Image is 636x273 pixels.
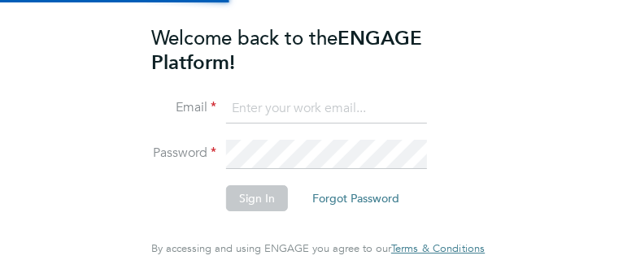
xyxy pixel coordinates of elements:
[299,185,412,211] button: Forgot Password
[226,185,288,211] button: Sign In
[391,242,485,255] a: Terms & Conditions
[151,145,216,162] label: Password
[151,241,485,255] span: By accessing and using ENGAGE you agree to our
[226,94,427,123] input: Enter your work email...
[151,25,338,50] span: Welcome back to the
[391,241,485,255] span: Terms & Conditions
[151,99,216,116] label: Email
[151,26,468,75] h2: ENGAGE Platform!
